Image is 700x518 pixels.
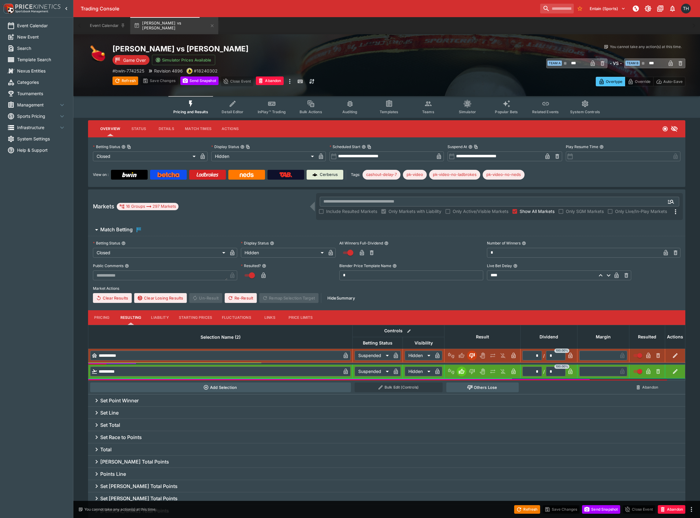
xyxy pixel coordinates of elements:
[119,203,176,210] div: 16 Groups 297 Markets
[307,170,343,180] a: Cerberus
[477,367,487,376] button: Void
[279,172,292,177] img: TabNZ
[15,4,61,9] img: PriceKinetics
[658,505,685,514] button: Abandon
[153,121,180,136] button: Details
[688,506,695,513] button: more
[216,121,244,136] button: Actions
[596,77,685,86] div: Start From
[326,208,377,214] span: Include Resulted Markets
[467,351,477,360] button: Lose
[174,310,217,325] button: Starting Prices
[446,382,519,392] button: Others Lose
[286,76,293,86] button: more
[90,382,351,392] button: Add Selection
[2,2,14,15] img: PriceKinetics Logo
[606,78,622,85] p: Overtype
[671,125,678,132] svg: Hidden
[679,2,693,15] button: Todd Henderson
[540,4,574,13] input: search
[262,264,266,268] button: Resulted?
[152,55,215,65] button: Simulator Prices Available
[570,110,600,114] span: System Controls
[363,172,400,178] span: cashout-delay-7
[362,145,366,149] button: Scheduled StartCopy To Clipboard
[522,241,526,245] button: Number of Winners
[615,208,667,214] span: Only Live/In-Play Markets
[477,351,487,360] button: Void
[635,78,650,85] p: Override
[187,68,192,74] img: bwin.png
[392,264,397,268] button: Blender Price Template Name
[453,208,508,214] span: Only Active/Visible Markets
[547,61,562,66] span: Team A
[217,310,256,325] button: Fluctuations
[127,145,131,149] button: Copy To Clipboard
[112,68,144,74] p: Copy To Clipboard
[468,145,473,149] button: Suspend AtCopy To Clipboard
[405,351,433,360] div: Hidden
[86,17,129,34] button: Event Calendar
[487,240,521,246] p: Number of Winners
[586,4,629,13] button: Select Tenant
[444,325,521,348] th: Result
[112,76,138,85] button: Refresh
[408,339,440,347] span: Visibility
[488,351,498,360] button: Push
[459,110,476,114] span: Simulator
[17,147,66,153] span: Help & Support
[483,172,525,178] span: pk-video-no-neds
[513,264,518,268] button: Live Bet Delay
[100,410,119,416] h6: Set Line
[125,121,153,136] button: Status
[258,110,286,114] span: InPlay™ Trading
[355,382,443,392] button: Bulk Edit (Controls)
[241,248,326,258] div: Hidden
[211,144,239,149] p: Display Status
[363,170,400,180] div: Betting Target: cerberus
[225,293,257,303] button: Re-Result
[15,10,48,13] img: Sportsbook Management
[320,172,338,178] p: Cerberus
[88,310,116,325] button: Pricing
[125,264,129,268] button: Public Comments
[93,293,132,303] button: Clear Results
[630,3,641,14] button: NOT Connected to PK
[93,203,114,210] h5: Markets
[681,4,691,13] div: Todd Henderson
[665,196,676,207] button: Open
[93,151,198,161] div: Closed
[100,434,142,441] h6: Set Race to Points
[93,263,123,268] p: Public Comments
[123,57,146,63] p: Game Over
[194,334,247,341] span: Selection Name (2)
[17,45,66,51] span: Search
[384,241,389,245] button: All Winners Full-Dividend
[483,170,525,180] div: Betting Target: cerberus
[653,77,685,86] button: Auto-Save
[88,44,108,64] img: table_tennis.png
[355,367,391,376] div: Suspended
[300,110,322,114] span: Bulk Actions
[17,56,66,63] span: Template Search
[180,76,219,85] button: Send Snapshot
[134,293,187,303] button: Clear Losing Results
[599,145,604,149] button: Play Resume Time
[17,90,66,97] span: Tournaments
[596,77,625,86] button: Overtype
[100,446,112,453] h6: Total
[520,208,554,214] span: Show All Markets
[196,172,219,177] img: Ladbrokes
[403,170,427,180] div: Betting Target: cerberus
[342,110,357,114] span: Auditing
[100,471,126,477] h6: Points Line
[81,6,538,12] div: Trading Console
[487,263,512,268] p: Live Bet Delay
[457,351,466,360] button: Win
[672,208,679,215] svg: More
[194,68,218,74] p: Copy To Clipboard
[380,110,398,114] span: Templates
[222,110,243,114] span: Detail Editor
[121,241,126,245] button: Betting Status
